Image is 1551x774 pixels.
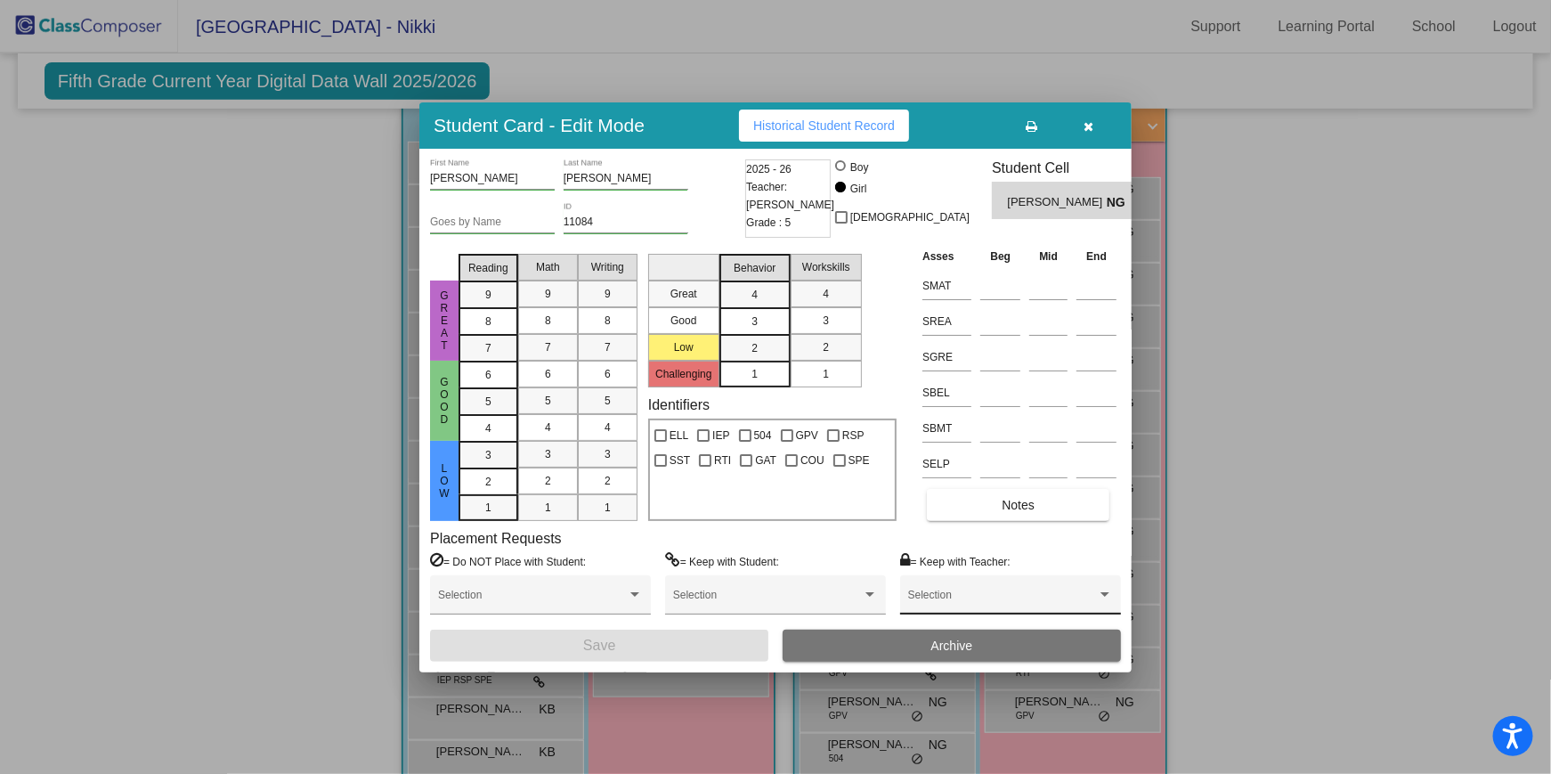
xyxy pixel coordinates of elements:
[800,450,824,471] span: COU
[430,630,768,662] button: Save
[976,247,1025,266] th: Beg
[922,415,971,442] input: assessment
[605,286,611,302] span: 9
[918,247,976,266] th: Asses
[1002,498,1035,512] span: Notes
[754,425,772,446] span: 504
[1072,247,1121,266] th: End
[922,308,971,335] input: assessment
[746,214,791,232] span: Grade : 5
[1107,193,1132,212] span: NG
[545,420,551,436] span: 4
[485,367,491,383] span: 6
[605,393,611,409] span: 5
[783,630,1121,662] button: Archive
[992,159,1147,176] h3: Student Cell
[485,287,491,303] span: 9
[545,286,551,302] span: 9
[591,259,624,275] span: Writing
[430,530,562,547] label: Placement Requests
[583,638,615,653] span: Save
[605,366,611,382] span: 6
[564,216,688,229] input: Enter ID
[605,473,611,489] span: 2
[746,160,792,178] span: 2025 - 26
[434,114,645,136] h3: Student Card - Edit Mode
[536,259,560,275] span: Math
[545,393,551,409] span: 5
[931,639,973,653] span: Archive
[1025,247,1072,266] th: Mid
[796,425,818,446] span: GPV
[751,366,758,382] span: 1
[485,474,491,490] span: 2
[485,420,491,436] span: 4
[605,446,611,462] span: 3
[823,313,829,329] span: 3
[436,289,452,352] span: Great
[605,339,611,355] span: 7
[485,500,491,516] span: 1
[755,450,776,471] span: GAT
[436,462,452,500] span: Low
[485,340,491,356] span: 7
[922,451,971,477] input: assessment
[545,339,551,355] span: 7
[849,181,867,197] div: Girl
[485,394,491,410] span: 5
[739,110,909,142] button: Historical Student Record
[922,344,971,371] input: assessment
[734,260,775,276] span: Behavior
[900,552,1011,570] label: = Keep with Teacher:
[849,159,869,175] div: Boy
[751,287,758,303] span: 4
[648,396,710,413] label: Identifiers
[436,376,452,426] span: Good
[751,314,758,330] span: 3
[670,450,690,471] span: SST
[430,216,555,229] input: goes by name
[605,313,611,329] span: 8
[922,273,971,299] input: assessment
[714,450,731,471] span: RTI
[545,500,551,516] span: 1
[605,420,611,436] span: 4
[927,489,1109,521] button: Notes
[670,425,688,446] span: ELL
[753,118,895,133] span: Historical Student Record
[849,450,870,471] span: SPE
[802,259,850,275] span: Workskills
[545,446,551,462] span: 3
[545,366,551,382] span: 6
[665,552,779,570] label: = Keep with Student:
[746,178,834,214] span: Teacher: [PERSON_NAME]
[823,339,829,355] span: 2
[712,425,729,446] span: IEP
[485,447,491,463] span: 3
[823,366,829,382] span: 1
[823,286,829,302] span: 4
[468,260,508,276] span: Reading
[751,340,758,356] span: 2
[842,425,865,446] span: RSP
[605,500,611,516] span: 1
[430,552,586,570] label: = Do NOT Place with Student:
[1008,193,1107,212] span: [PERSON_NAME]
[850,207,970,228] span: [DEMOGRAPHIC_DATA]
[485,314,491,330] span: 8
[545,473,551,489] span: 2
[545,313,551,329] span: 8
[922,379,971,406] input: assessment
